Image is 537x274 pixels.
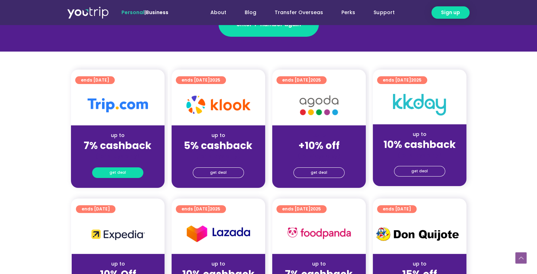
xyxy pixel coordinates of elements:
[383,138,456,151] strong: 10% cashback
[177,132,259,139] div: up to
[181,205,220,213] span: ends [DATE]
[210,206,220,212] span: 2025
[311,168,327,178] span: get deal
[276,205,327,213] a: ends [DATE]2025
[411,166,428,176] span: get deal
[187,6,404,19] nav: Menu
[146,9,168,16] a: Business
[282,76,321,84] span: ends [DATE]
[77,260,159,268] div: up to
[312,132,326,139] span: up to
[176,76,226,84] a: ends [DATE]2025
[441,9,460,16] span: Sign up
[378,260,461,268] div: up to
[193,167,244,178] a: get deal
[109,168,126,178] span: get deal
[282,205,321,213] span: ends [DATE]
[75,76,115,84] a: ends [DATE]
[76,205,115,213] a: ends [DATE]
[81,76,109,84] span: ends [DATE]
[364,6,404,19] a: Support
[293,167,345,178] a: get deal
[84,139,151,153] strong: 7% cashback
[378,151,461,159] div: (for stays only)
[121,9,168,16] span: |
[411,77,422,83] span: 2025
[278,260,360,268] div: up to
[332,6,364,19] a: Perks
[184,139,252,153] strong: 5% cashback
[276,76,327,84] a: ends [DATE]2025
[121,9,144,16] span: Personal
[265,6,332,19] a: Transfer Overseas
[177,260,259,268] div: up to
[176,205,226,213] a: ends [DATE]2025
[278,152,360,160] div: (for stays only)
[298,139,340,153] strong: +10% off
[378,131,461,138] div: up to
[431,6,470,19] a: Sign up
[210,168,227,178] span: get deal
[383,76,422,84] span: ends [DATE]
[201,6,235,19] a: About
[92,167,143,178] a: get deal
[377,76,427,84] a: ends [DATE]2025
[235,6,265,19] a: Blog
[394,166,445,177] a: get deal
[77,132,159,139] div: up to
[310,77,321,83] span: 2025
[177,152,259,160] div: (for stays only)
[77,152,159,160] div: (for stays only)
[383,205,411,213] span: ends [DATE]
[310,206,321,212] span: 2025
[377,205,417,213] a: ends [DATE]
[210,77,220,83] span: 2025
[181,76,220,84] span: ends [DATE]
[82,205,110,213] span: ends [DATE]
